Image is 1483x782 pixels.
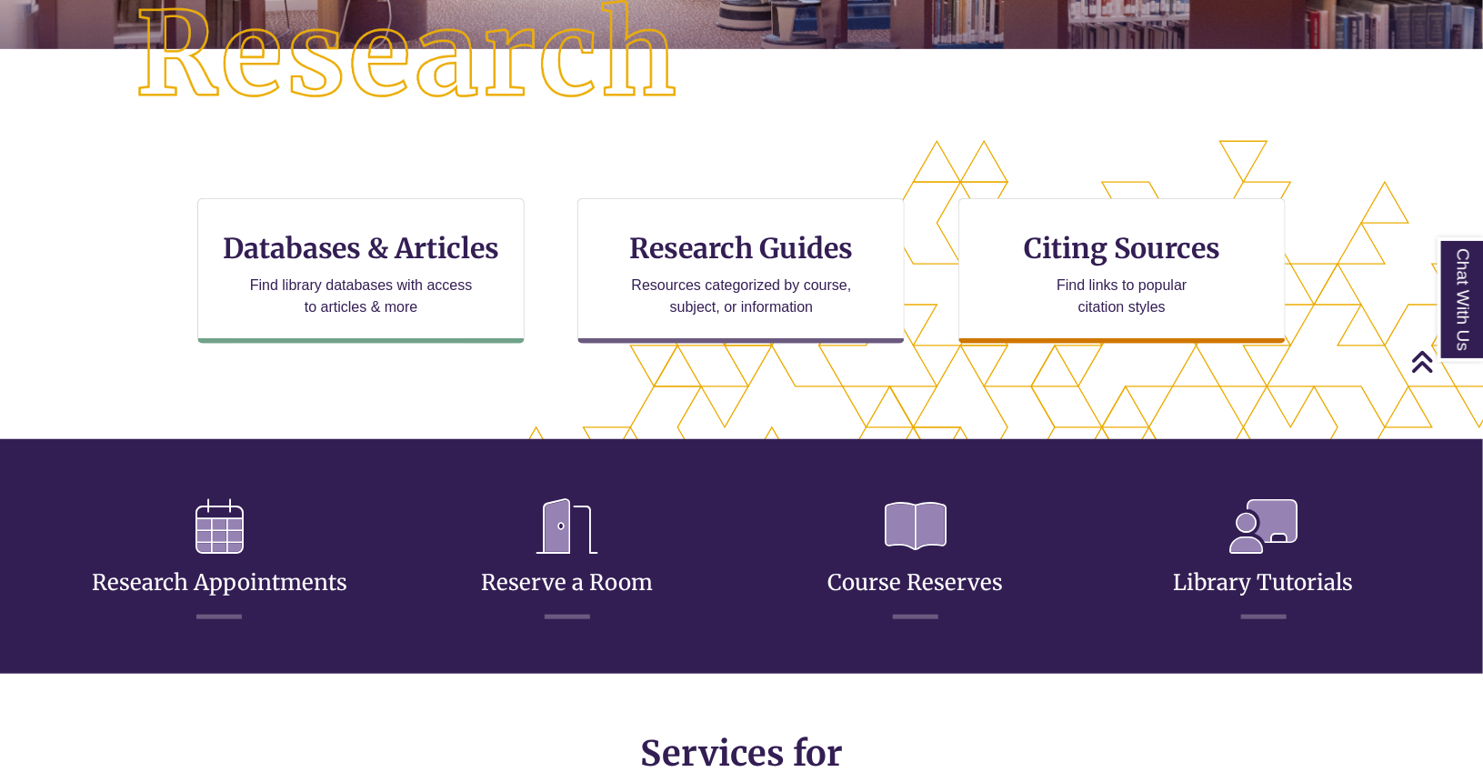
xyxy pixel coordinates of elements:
[640,732,843,775] span: Services for
[1174,525,1354,597] a: Library Tutorials
[1410,349,1478,374] a: Back to Top
[1011,231,1233,266] h3: Citing Sources
[593,231,889,266] h3: Research Guides
[623,275,860,318] p: Resources categorized by course, subject, or information
[482,525,654,597] a: Reserve a Room
[197,198,525,344] a: Databases & Articles Find library databases with access to articles & more
[243,275,480,318] p: Find library databases with access to articles & more
[827,525,1003,597] a: Course Reserves
[958,198,1286,344] a: Citing Sources Find links to popular citation styles
[1033,275,1210,318] p: Find links to popular citation styles
[577,198,905,344] a: Research Guides Resources categorized by course, subject, or information
[92,525,347,597] a: Research Appointments
[213,231,509,266] h3: Databases & Articles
